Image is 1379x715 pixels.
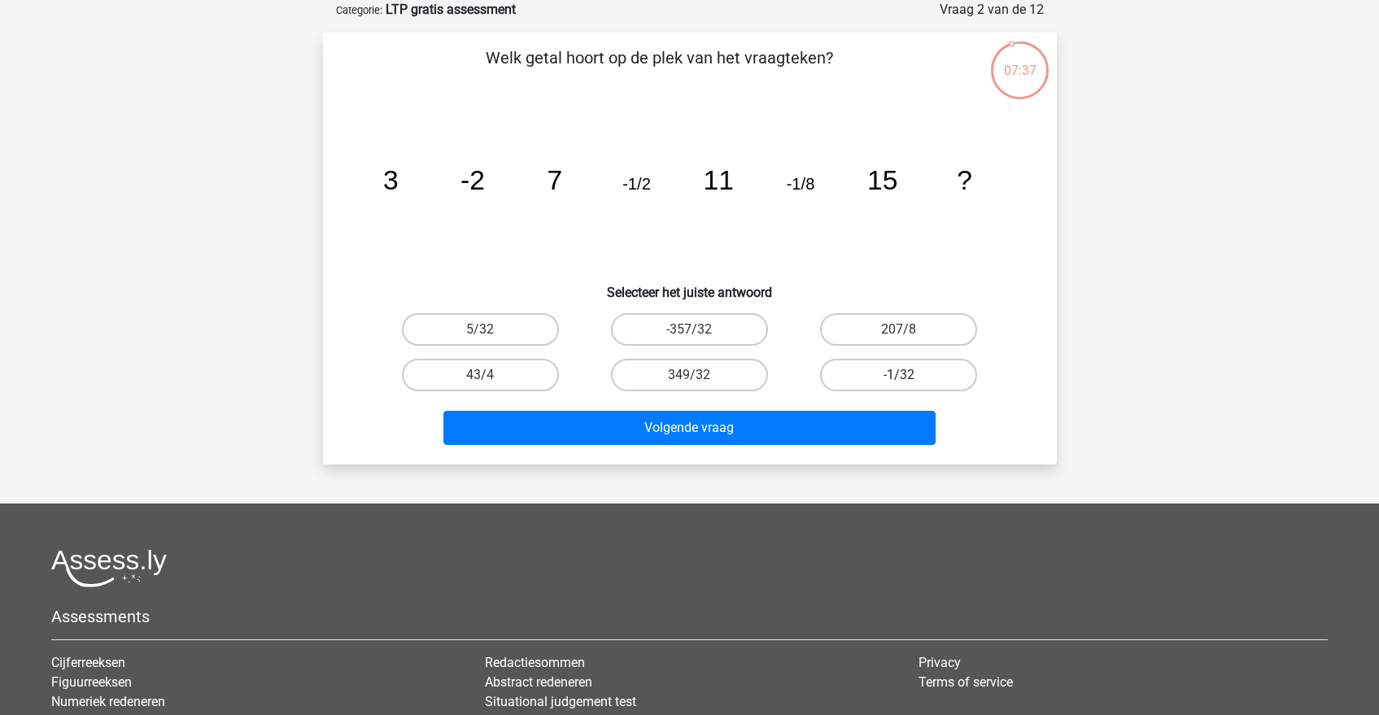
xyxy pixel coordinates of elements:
tspan: -2 [460,165,485,195]
a: Numeriek redeneren [51,694,165,709]
tspan: 7 [547,165,562,195]
a: Abstract redeneren [485,674,592,690]
label: 207/8 [820,313,977,346]
tspan: ? [957,165,972,195]
label: 349/32 [611,359,768,391]
label: -357/32 [611,313,768,346]
a: Cijferreeksen [51,655,125,670]
small: Categorie: [336,4,382,16]
a: Terms of service [919,674,1013,690]
a: Privacy [919,655,961,670]
img: Assessly logo [51,549,167,587]
p: Welk getal hoort op de plek van het vraagteken? [349,46,970,94]
tspan: 3 [382,165,398,195]
label: 43/4 [402,359,559,391]
tspan: 11 [703,165,733,195]
label: -1/32 [820,359,977,391]
tspan: -1/8 [786,175,814,193]
label: 5/32 [402,313,559,346]
strong: LTP gratis assessment [386,2,516,17]
div: 07:37 [989,40,1050,81]
a: Redactiesommen [485,655,585,670]
a: Figuurreeksen [51,674,132,690]
h5: Assessments [51,607,1328,626]
tspan: -1/2 [622,175,651,193]
tspan: 15 [867,165,897,195]
a: Situational judgement test [485,694,636,709]
h6: Selecteer het juiste antwoord [349,272,1031,300]
button: Volgende vraag [443,411,936,445]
